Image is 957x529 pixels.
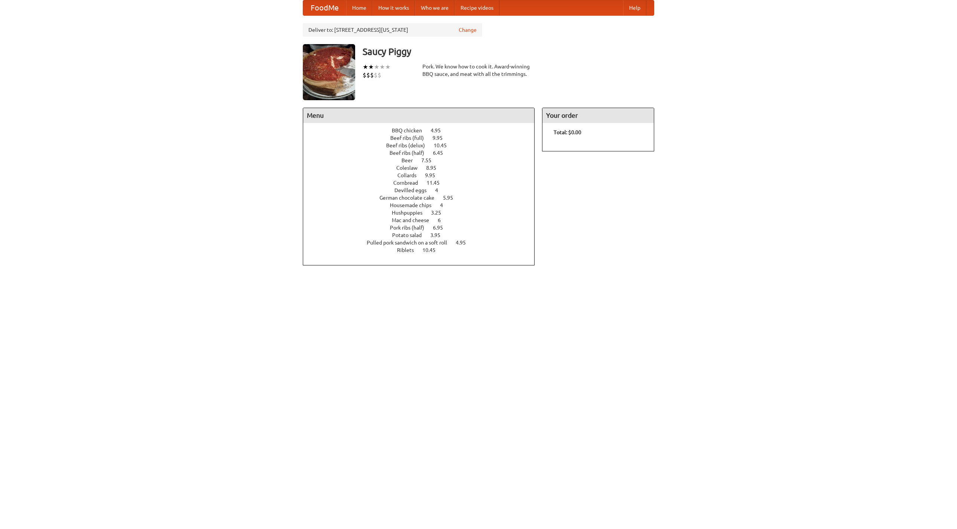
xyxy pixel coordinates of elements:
a: German chocolate cake 5.95 [379,195,467,201]
a: Home [346,0,372,15]
li: ★ [368,63,374,71]
a: Cornbread 11.45 [393,180,453,186]
li: $ [366,71,370,79]
span: Coleslaw [396,165,425,171]
img: angular.jpg [303,44,355,100]
span: Housemade chips [390,202,439,208]
a: Beer 7.55 [401,157,445,163]
span: BBQ chicken [392,127,430,133]
span: Pork ribs (half) [390,225,432,231]
span: 4 [440,202,450,208]
span: Riblets [397,247,421,253]
span: Pulled pork sandwich on a soft roll [367,240,455,246]
li: $ [370,71,374,79]
span: Hushpuppies [392,210,430,216]
span: German chocolate cake [379,195,442,201]
span: 10.45 [434,142,454,148]
a: Beef ribs (full) 9.95 [390,135,456,141]
span: Collards [397,172,424,178]
li: ★ [379,63,385,71]
span: 4 [435,187,446,193]
li: $ [378,71,381,79]
a: How it works [372,0,415,15]
h4: Your order [542,108,654,123]
a: Who we are [415,0,455,15]
div: Pork. We know how to cook it. Award-winning BBQ sauce, and meat with all the trimmings. [422,63,535,78]
span: 9.95 [425,172,443,178]
a: Riblets 10.45 [397,247,449,253]
span: 6 [438,217,448,223]
a: Hushpuppies 3.25 [392,210,455,216]
li: $ [374,71,378,79]
li: ★ [385,63,391,71]
span: 4.95 [431,127,448,133]
b: Total: $0.00 [554,129,581,135]
a: Devilled eggs 4 [394,187,452,193]
a: Pulled pork sandwich on a soft roll 4.95 [367,240,480,246]
span: 4.95 [456,240,473,246]
a: Mac and cheese 6 [392,217,455,223]
a: Collards 9.95 [397,172,449,178]
span: 5.95 [443,195,461,201]
a: Coleslaw 8.95 [396,165,450,171]
span: Potato salad [392,232,429,238]
a: Change [459,26,477,34]
span: Mac and cheese [392,217,437,223]
a: Housemade chips 4 [390,202,457,208]
span: 3.25 [431,210,449,216]
a: FoodMe [303,0,346,15]
a: Recipe videos [455,0,499,15]
h3: Saucy Piggy [363,44,654,59]
span: 6.95 [433,225,450,231]
span: Beef ribs (half) [390,150,432,156]
a: Beef ribs (half) 6.45 [390,150,457,156]
h4: Menu [303,108,534,123]
a: Pork ribs (half) 6.95 [390,225,457,231]
span: 8.95 [426,165,444,171]
div: Deliver to: [STREET_ADDRESS][US_STATE] [303,23,482,37]
a: BBQ chicken 4.95 [392,127,455,133]
a: Help [623,0,646,15]
li: ★ [374,63,379,71]
span: 10.45 [422,247,443,253]
span: 7.55 [421,157,439,163]
li: $ [363,71,366,79]
a: Potato salad 3.95 [392,232,454,238]
span: 11.45 [427,180,447,186]
span: Beef ribs (full) [390,135,431,141]
span: 9.95 [433,135,450,141]
span: Devilled eggs [394,187,434,193]
span: 6.45 [433,150,450,156]
span: Cornbread [393,180,425,186]
span: Beef ribs (delux) [386,142,433,148]
a: Beef ribs (delux) 10.45 [386,142,461,148]
span: 3.95 [430,232,448,238]
span: Beer [401,157,420,163]
li: ★ [363,63,368,71]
